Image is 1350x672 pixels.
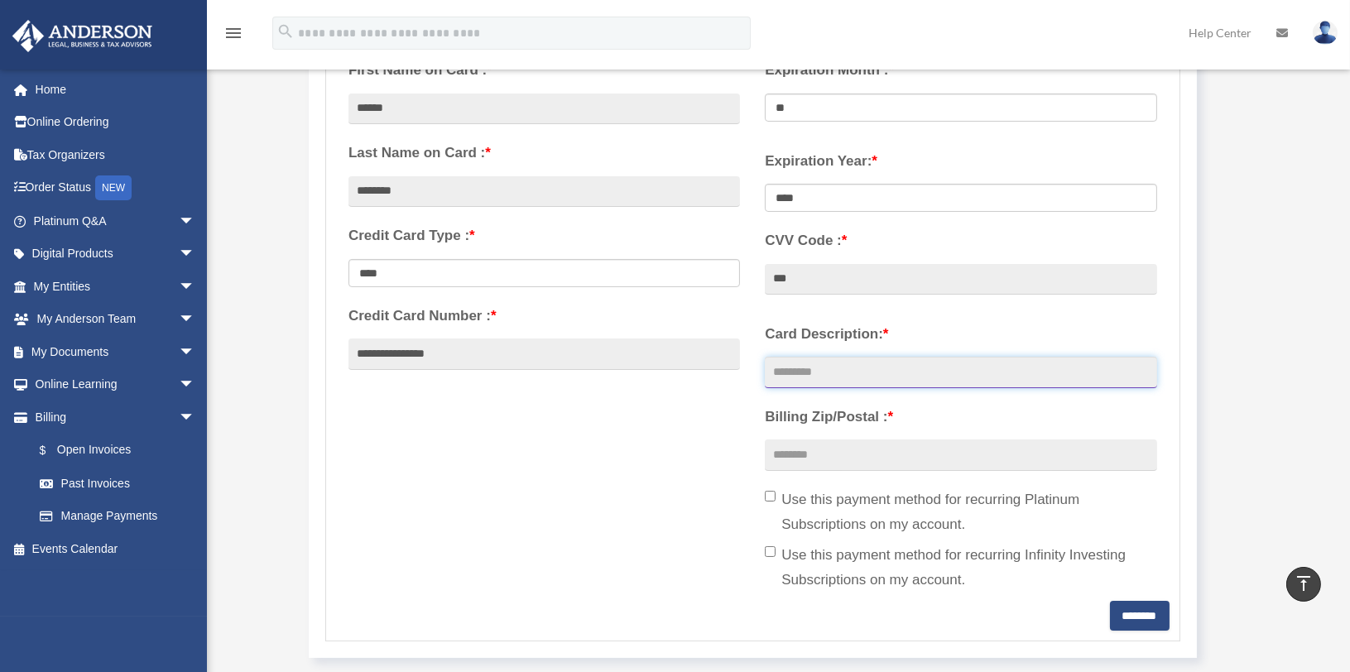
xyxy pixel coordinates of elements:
[348,304,740,329] label: Credit Card Number :
[23,467,220,500] a: Past Invoices
[179,270,212,304] span: arrow_drop_down
[1286,567,1321,602] a: vertical_align_top
[179,238,212,271] span: arrow_drop_down
[12,368,220,401] a: Online Learningarrow_drop_down
[348,58,740,83] label: First Name on Card :
[1313,21,1338,45] img: User Pic
[765,58,1156,83] label: Expiration Month :
[12,73,220,106] a: Home
[179,303,212,337] span: arrow_drop_down
[223,23,243,43] i: menu
[765,405,1156,430] label: Billing Zip/Postal :
[179,335,212,369] span: arrow_drop_down
[7,20,157,52] img: Anderson Advisors Platinum Portal
[12,303,220,336] a: My Anderson Teamarrow_drop_down
[49,440,57,461] span: $
[12,532,220,565] a: Events Calendar
[179,368,212,402] span: arrow_drop_down
[276,22,295,41] i: search
[12,106,220,139] a: Online Ordering
[348,223,740,248] label: Credit Card Type :
[12,138,220,171] a: Tax Organizers
[179,401,212,434] span: arrow_drop_down
[765,322,1156,347] label: Card Description:
[765,491,776,502] input: Use this payment method for recurring Platinum Subscriptions on my account.
[12,204,220,238] a: Platinum Q&Aarrow_drop_down
[12,401,220,434] a: Billingarrow_drop_down
[23,500,212,533] a: Manage Payments
[12,335,220,368] a: My Documentsarrow_drop_down
[765,228,1156,253] label: CVV Code :
[765,546,776,557] input: Use this payment method for recurring Infinity Investing Subscriptions on my account.
[23,434,220,468] a: $Open Invoices
[765,487,1156,537] label: Use this payment method for recurring Platinum Subscriptions on my account.
[12,270,220,303] a: My Entitiesarrow_drop_down
[12,171,220,205] a: Order StatusNEW
[223,29,243,43] a: menu
[179,204,212,238] span: arrow_drop_down
[12,238,220,271] a: Digital Productsarrow_drop_down
[95,175,132,200] div: NEW
[765,543,1156,593] label: Use this payment method for recurring Infinity Investing Subscriptions on my account.
[348,141,740,166] label: Last Name on Card :
[765,149,1156,174] label: Expiration Year:
[1294,574,1314,593] i: vertical_align_top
